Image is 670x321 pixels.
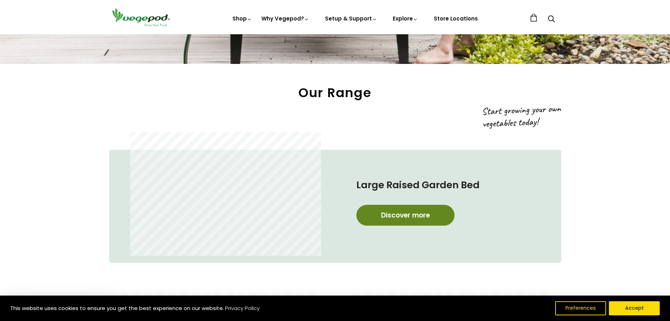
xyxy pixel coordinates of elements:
[109,7,173,27] img: Vegepod
[393,15,418,22] a: Explore
[555,301,606,315] button: Preferences
[261,15,309,22] a: Why Vegepod?
[325,15,377,22] a: Setup & Support
[548,16,555,23] a: Search
[10,304,224,312] span: This website uses cookies to ensure you get the best experience on our website.
[609,301,660,315] button: Accept
[232,15,252,22] a: Shop
[224,302,261,315] a: Privacy Policy (opens in a new tab)
[109,85,561,100] h2: Our Range
[434,15,478,22] a: Store Locations
[356,205,455,226] a: Discover more
[356,178,533,192] h4: Large Raised Garden Bed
